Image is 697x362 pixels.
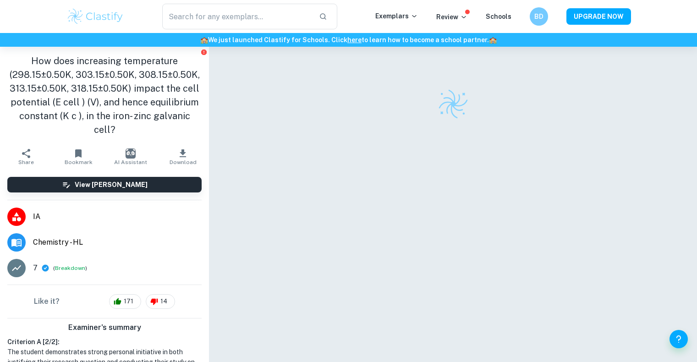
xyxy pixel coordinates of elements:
[65,159,93,165] span: Bookmark
[119,297,138,306] span: 171
[200,36,208,44] span: 🏫
[157,144,209,170] button: Download
[155,297,172,306] span: 14
[104,144,157,170] button: AI Assistant
[670,330,688,348] button: Help and Feedback
[75,180,148,190] h6: View [PERSON_NAME]
[34,296,60,307] h6: Like it?
[200,49,207,55] button: Report issue
[7,177,202,192] button: View [PERSON_NAME]
[66,7,125,26] img: Clastify logo
[566,8,631,25] button: UPGRADE NOW
[170,159,197,165] span: Download
[4,322,205,333] h6: Examiner's summary
[33,211,202,222] span: IA
[126,148,136,159] img: AI Assistant
[109,294,141,309] div: 171
[52,144,104,170] button: Bookmark
[489,36,497,44] span: 🏫
[146,294,175,309] div: 14
[33,263,38,274] p: 7
[18,159,34,165] span: Share
[437,88,469,120] img: Clastify logo
[55,264,85,272] button: Breakdown
[7,54,202,137] h1: How does increasing temperature (298.15±0.50K, 303.15±0.50K, 308.15±0.50K, 313.15±0.50K, 318.15±0...
[114,159,147,165] span: AI Assistant
[53,264,87,273] span: ( )
[33,237,202,248] span: Chemistry - HL
[533,11,544,22] h6: BD
[530,7,548,26] button: BD
[7,337,202,347] h6: Criterion A [ 2 / 2 ]:
[162,4,312,29] input: Search for any exemplars...
[375,11,418,21] p: Exemplars
[436,12,467,22] p: Review
[2,35,695,45] h6: We just launched Clastify for Schools. Click to learn how to become a school partner.
[347,36,362,44] a: here
[486,13,511,20] a: Schools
